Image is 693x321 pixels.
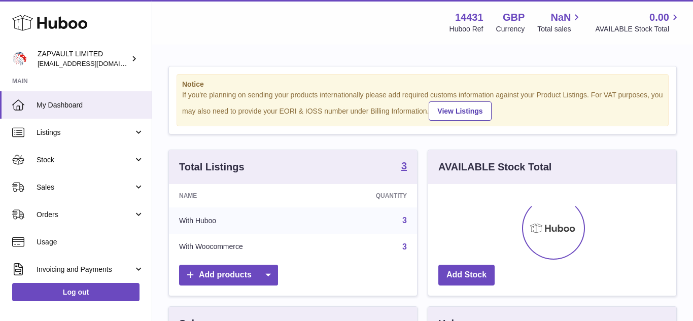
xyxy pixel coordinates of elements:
span: NaN [550,11,571,24]
th: Quantity [323,184,417,207]
th: Name [169,184,323,207]
a: 3 [402,216,407,225]
span: Orders [37,210,133,220]
span: Sales [37,183,133,192]
a: Log out [12,283,140,301]
strong: GBP [503,11,525,24]
span: Invoicing and Payments [37,265,133,274]
div: ZAPVAULT LIMITED [38,49,129,68]
span: 0.00 [649,11,669,24]
span: Stock [37,155,133,165]
a: 3 [402,242,407,251]
span: Usage [37,237,144,247]
td: With Huboo [169,207,323,234]
div: Huboo Ref [449,24,483,34]
strong: 14431 [455,11,483,24]
a: Add products [179,265,278,286]
a: 0.00 AVAILABLE Stock Total [595,11,681,34]
strong: Notice [182,80,663,89]
a: 3 [401,161,407,173]
span: My Dashboard [37,100,144,110]
td: With Woocommerce [169,234,323,260]
h3: AVAILABLE Stock Total [438,160,551,174]
div: Currency [496,24,525,34]
img: info@zapvault.co.uk [12,51,27,66]
div: If you're planning on sending your products internationally please add required customs informati... [182,90,663,121]
h3: Total Listings [179,160,245,174]
a: View Listings [429,101,491,121]
span: AVAILABLE Stock Total [595,24,681,34]
a: Add Stock [438,265,495,286]
span: [EMAIL_ADDRESS][DOMAIN_NAME] [38,59,149,67]
a: NaN Total sales [537,11,582,34]
span: Total sales [537,24,582,34]
strong: 3 [401,161,407,171]
span: Listings [37,128,133,137]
